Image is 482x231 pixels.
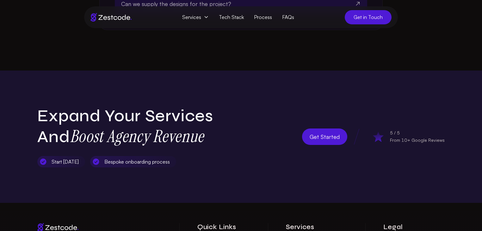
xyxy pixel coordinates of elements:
[310,132,340,141] span: Get Started
[302,128,347,145] a: Get Started
[214,11,249,23] a: Tech Stack
[90,156,176,168] div: Bespoke onboarding process
[345,10,392,24] a: Get in Touch
[90,13,132,22] img: Brand logo of zestcode digital
[390,129,445,144] div: 5 / 5 From 10+ Google Reviews
[177,11,214,23] span: Services
[70,125,204,147] strong: Boost Agency Revenue
[249,11,277,23] a: Process
[37,106,235,147] h2: Expand Your Services and
[277,11,299,23] a: FAQs
[37,156,85,168] div: Start [DATE]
